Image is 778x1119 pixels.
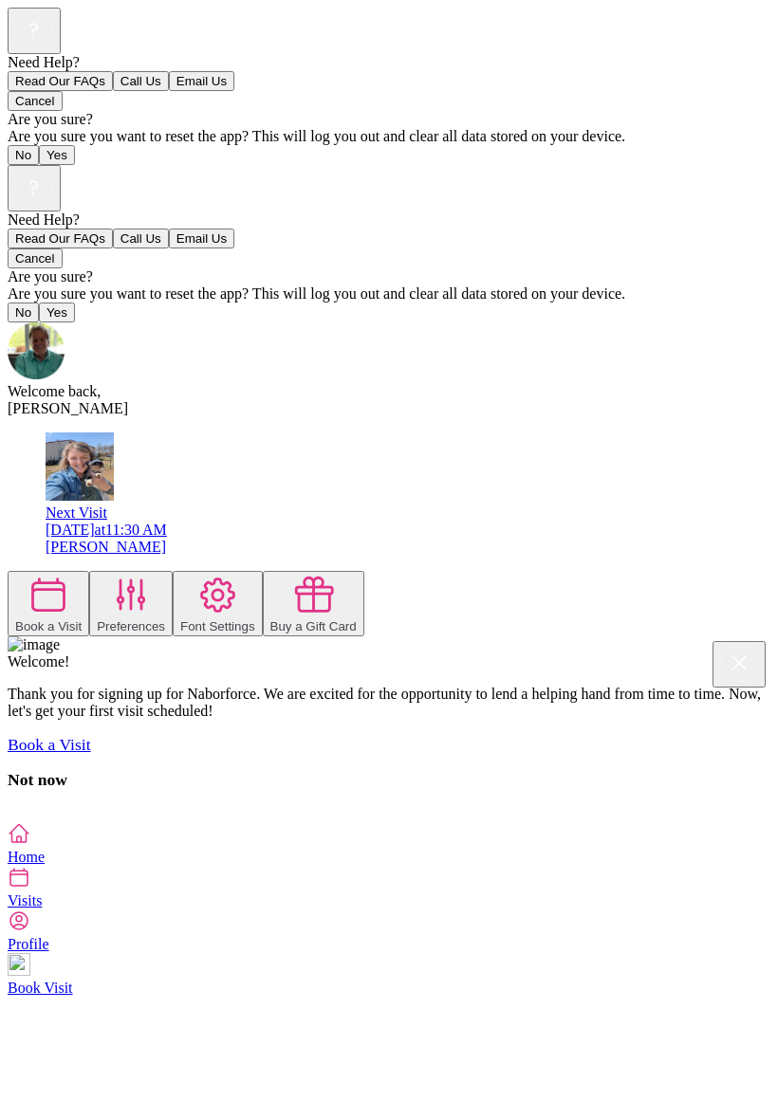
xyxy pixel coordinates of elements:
div: Font Settings [180,619,255,633]
button: Cancel [8,91,63,111]
img: image [8,636,60,653]
div: [PERSON_NAME] [8,400,770,417]
img: avatar [46,432,114,501]
button: Buy a Gift Card [263,571,364,636]
a: avatar [46,487,114,504]
span: Home [8,849,45,865]
button: Cancel [8,248,63,268]
button: No [8,145,39,165]
div: Preferences [97,619,165,633]
button: Read Our FAQs [8,229,113,248]
button: Email Us [169,71,234,91]
button: Yes [39,145,75,165]
div: Are you sure? [8,268,770,285]
div: Next Visit [46,504,770,522]
img: avatar [8,322,65,379]
div: [PERSON_NAME] [46,539,770,556]
button: Call Us [113,71,169,91]
button: No [8,303,39,322]
button: Book a Visit [8,571,89,636]
a: Not now [8,770,67,789]
a: Profile [8,909,770,952]
button: Email Us [169,229,234,248]
span: Visits [8,892,42,908]
button: Call Us [113,229,169,248]
button: Preferences [89,571,173,636]
div: Are you sure? [8,111,770,128]
span: Book Visit [8,980,73,996]
a: Home [8,822,770,865]
div: Need Help? [8,54,770,71]
button: Read Our FAQs [8,71,113,91]
a: avatarNext Visit[DATE]at11:30 AM[PERSON_NAME] [46,487,770,556]
div: Welcome! [8,653,770,670]
div: Buy a Gift Card [270,619,357,633]
div: [DATE] at 11:30 AM [46,522,770,539]
div: Welcome back, [8,383,770,400]
a: Book a Visit [8,735,91,754]
div: Book a Visit [15,619,82,633]
div: Are you sure you want to reset the app? This will log you out and clear all data stored on your d... [8,285,770,303]
p: Thank you for signing up for Naborforce. We are excited for the opportunity to lend a helping han... [8,686,770,720]
a: Visits [8,866,770,908]
button: Font Settings [173,571,263,636]
a: Book Visit [8,953,770,996]
div: Are you sure you want to reset the app? This will log you out and clear all data stored on your d... [8,128,770,145]
div: Need Help? [8,211,770,229]
button: Yes [39,303,75,322]
span: Profile [8,936,49,952]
